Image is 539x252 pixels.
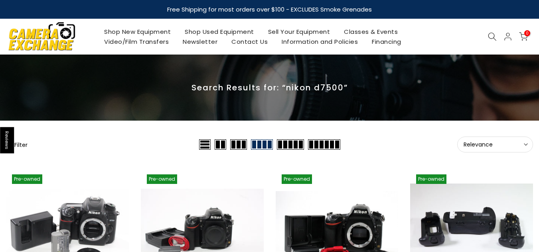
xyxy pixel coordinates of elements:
span: Relevance [464,141,527,148]
a: Newsletter [176,37,225,47]
a: Contact Us [225,37,275,47]
span: 0 [524,30,530,36]
a: Shop New Equipment [97,27,178,37]
a: Shop Used Equipment [178,27,261,37]
button: Relevance [457,137,533,152]
a: Sell Your Equipment [261,27,337,37]
a: Information and Policies [275,37,365,47]
p: Search Results for: “nikon d7500” [6,82,533,93]
a: Video/Film Transfers [97,37,176,47]
a: 0 [519,32,528,41]
a: Financing [365,37,409,47]
a: Classes & Events [337,27,405,37]
strong: Free Shipping for most orders over $100 - EXCLUDES Smoke Grenades [167,5,372,14]
button: Show filters [6,141,28,148]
